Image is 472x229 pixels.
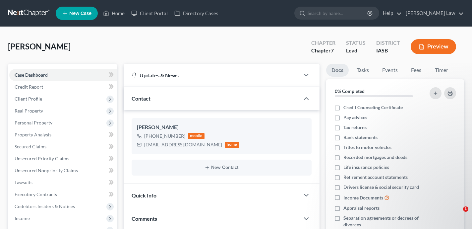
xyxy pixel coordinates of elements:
div: Lead [346,47,366,54]
span: Executory Contracts [15,191,57,197]
span: Codebtors Insiders & Notices [15,203,75,209]
div: mobile [188,133,205,139]
a: Fees [406,64,427,77]
span: Personal Property [15,120,52,125]
div: District [376,39,400,47]
a: Timer [430,64,453,77]
button: Preview [411,39,456,54]
a: Events [377,64,403,77]
a: Help [380,7,402,19]
div: Chapter [311,47,335,54]
a: Unsecured Priority Claims [9,153,117,165]
div: Status [346,39,366,47]
span: Unsecured Priority Claims [15,156,69,161]
span: Tax returns [343,124,367,131]
input: Search by name... [308,7,368,19]
a: Client Portal [128,7,171,19]
span: Quick Info [132,192,156,198]
a: Case Dashboard [9,69,117,81]
span: Separation agreements or decrees of divorces [343,215,424,228]
div: home [225,142,239,148]
span: Unsecured Nonpriority Claims [15,168,78,173]
div: [PHONE_NUMBER] [144,133,185,139]
strong: 0% Completed [335,88,365,94]
span: Comments [132,215,157,222]
span: Bank statements [343,134,378,141]
span: Case Dashboard [15,72,48,78]
span: Income [15,215,30,221]
a: Directory Cases [171,7,222,19]
span: Life insurance policies [343,164,389,171]
span: Real Property [15,108,43,114]
span: Pay advices [343,114,367,121]
div: IASB [376,47,400,54]
a: [PERSON_NAME] Law [402,7,464,19]
a: Unsecured Nonpriority Claims [9,165,117,177]
span: Contact [132,95,150,102]
span: Titles to motor vehicles [343,144,391,151]
span: Property Analysis [15,132,51,137]
div: [EMAIL_ADDRESS][DOMAIN_NAME] [144,141,222,148]
a: Executory Contracts [9,189,117,200]
span: 7 [331,47,334,53]
iframe: Intercom live chat [449,206,465,222]
a: Docs [326,64,349,77]
span: Credit Counseling Certificate [343,104,403,111]
button: New Contact [137,165,306,170]
span: [PERSON_NAME] [8,41,71,51]
span: Recorded mortgages and deeds [343,154,407,161]
a: Credit Report [9,81,117,93]
span: Lawsuits [15,180,32,185]
span: Client Profile [15,96,42,102]
a: Home [100,7,128,19]
span: 1 [463,206,468,212]
div: Chapter [311,39,335,47]
a: Property Analysis [9,129,117,141]
a: Lawsuits [9,177,117,189]
span: Secured Claims [15,144,46,149]
div: [PERSON_NAME] [137,123,306,131]
a: Secured Claims [9,141,117,153]
a: Tasks [351,64,374,77]
div: Updates & News [132,72,292,79]
span: New Case [69,11,91,16]
span: Credit Report [15,84,43,90]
